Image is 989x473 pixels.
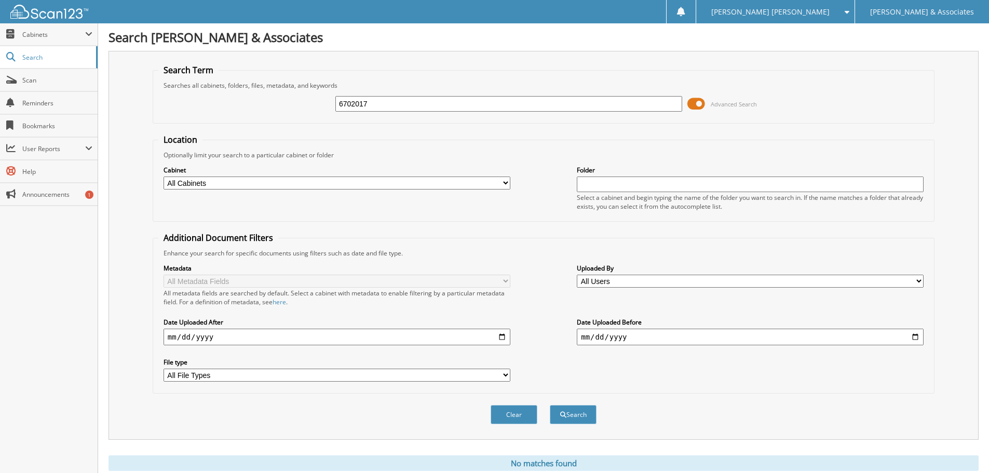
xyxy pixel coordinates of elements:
[158,232,278,244] legend: Additional Document Filters
[577,318,924,327] label: Date Uploaded Before
[577,329,924,345] input: end
[164,358,510,367] label: File type
[22,30,85,39] span: Cabinets
[85,191,93,199] div: 1
[109,29,979,46] h1: Search [PERSON_NAME] & Associates
[711,100,757,108] span: Advanced Search
[22,53,91,62] span: Search
[109,455,979,471] div: No matches found
[273,298,286,306] a: here
[22,76,92,85] span: Scan
[164,329,510,345] input: start
[550,405,597,424] button: Search
[577,264,924,273] label: Uploaded By
[711,9,830,15] span: [PERSON_NAME] [PERSON_NAME]
[158,64,219,76] legend: Search Term
[22,190,92,199] span: Announcements
[158,249,929,258] div: Enhance your search for specific documents using filters such as date and file type.
[158,81,929,90] div: Searches all cabinets, folders, files, metadata, and keywords
[164,289,510,306] div: All metadata fields are searched by default. Select a cabinet with metadata to enable filtering b...
[164,264,510,273] label: Metadata
[158,134,202,145] legend: Location
[22,99,92,107] span: Reminders
[158,151,929,159] div: Optionally limit your search to a particular cabinet or folder
[577,193,924,211] div: Select a cabinet and begin typing the name of the folder you want to search in. If the name match...
[491,405,537,424] button: Clear
[577,166,924,174] label: Folder
[22,121,92,130] span: Bookmarks
[22,167,92,176] span: Help
[164,166,510,174] label: Cabinet
[164,318,510,327] label: Date Uploaded After
[870,9,974,15] span: [PERSON_NAME] & Associates
[22,144,85,153] span: User Reports
[10,5,88,19] img: scan123-logo-white.svg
